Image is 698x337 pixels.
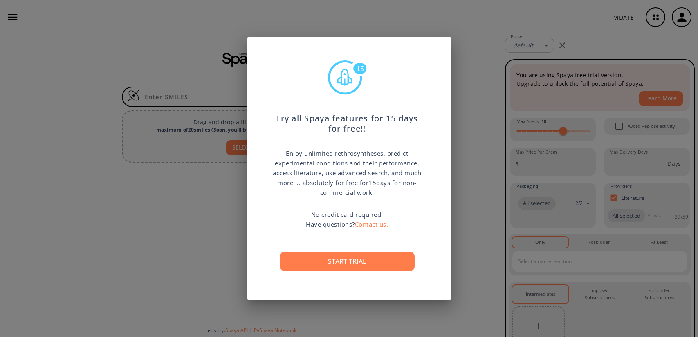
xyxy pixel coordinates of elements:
a: Contact us. [355,220,388,228]
p: Enjoy unlimited rethrosyntheses, predict experimental conditions and their performance, access li... [272,148,423,197]
button: Start trial [280,252,415,271]
text: 15 [357,65,364,72]
p: No credit card required. Have questions? [306,210,388,229]
p: Try all Spaya features for 15 days for free!! [272,105,423,134]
